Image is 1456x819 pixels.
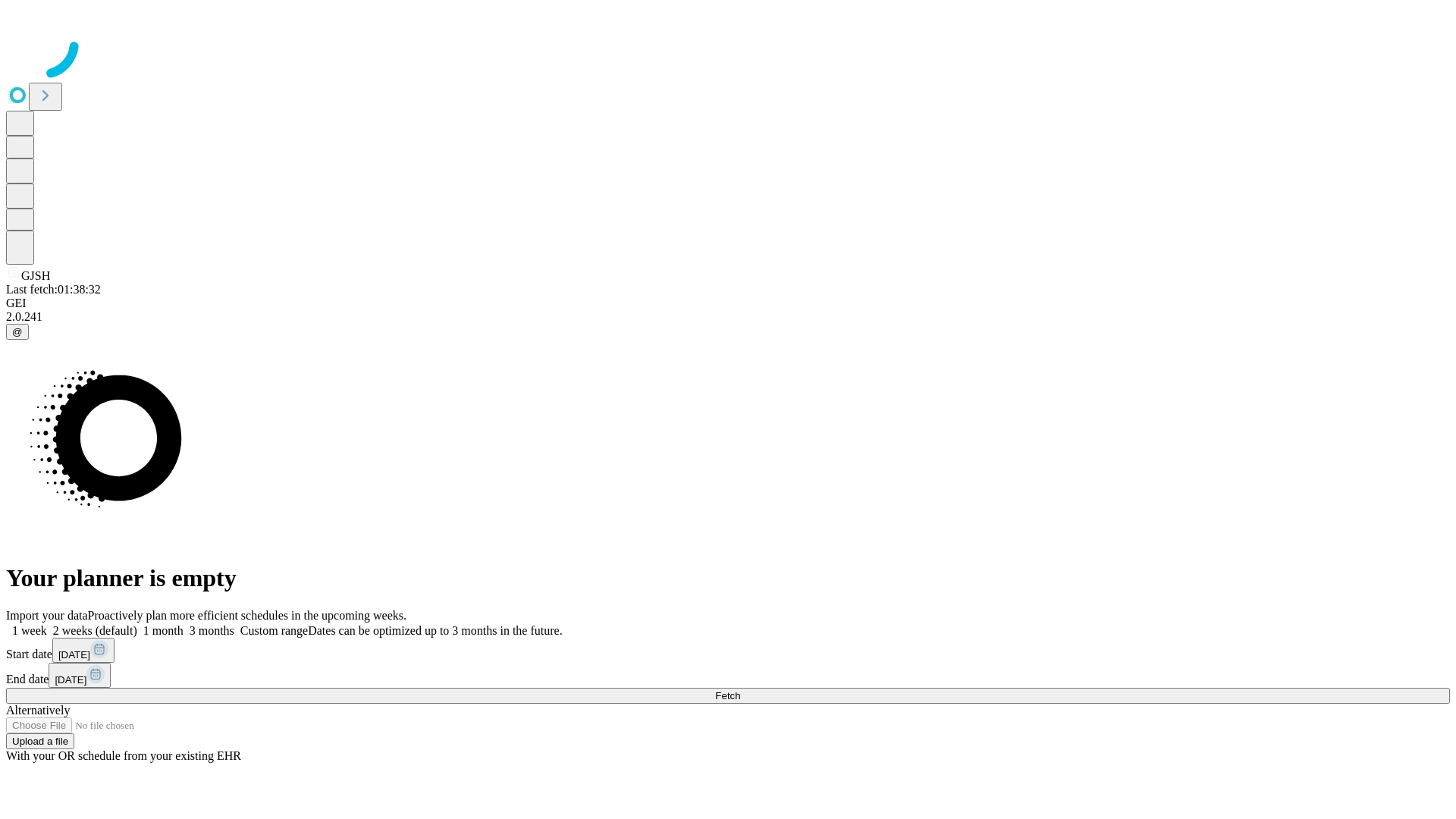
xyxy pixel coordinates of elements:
[6,663,1450,688] div: End date
[6,297,1450,310] div: GEI
[240,624,308,637] span: Custom range
[6,688,1450,704] button: Fetch
[190,624,234,637] span: 3 months
[715,690,740,701] span: Fetch
[6,749,241,762] span: With your OR schedule from your existing EHR
[6,704,70,717] span: Alternatively
[88,609,406,622] span: Proactively plan more efficient schedules in the upcoming weeks.
[6,733,74,749] button: Upload a file
[6,283,101,296] span: Last fetch: 01:38:32
[12,326,23,337] span: @
[53,624,137,637] span: 2 weeks (default)
[6,609,88,622] span: Import your data
[12,624,47,637] span: 1 week
[6,310,1450,324] div: 2.0.241
[6,324,29,340] button: @
[308,624,562,637] span: Dates can be optimized up to 3 months in the future.
[58,649,90,661] span: [DATE]
[49,663,111,688] button: [DATE]
[143,624,184,637] span: 1 month
[52,638,115,663] button: [DATE]
[55,674,86,686] span: [DATE]
[21,269,50,282] span: GJSH
[6,638,1450,663] div: Start date
[6,564,1450,592] h1: Your planner is empty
